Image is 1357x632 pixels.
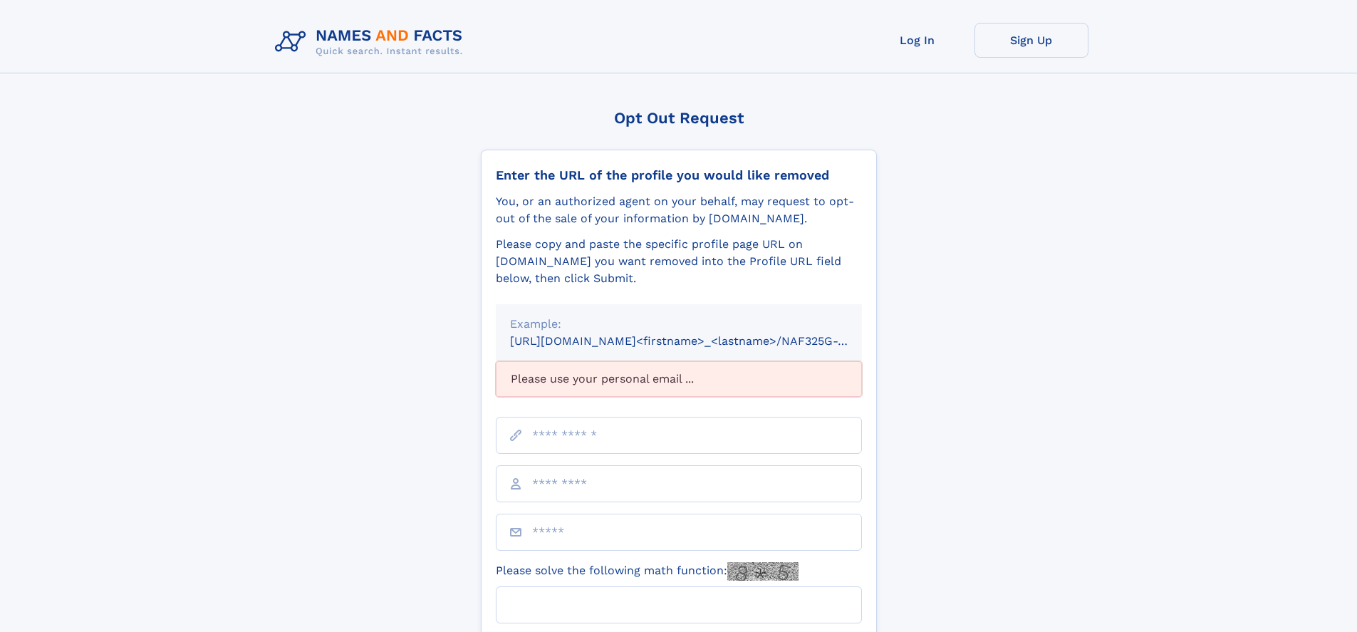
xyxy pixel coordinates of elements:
small: [URL][DOMAIN_NAME]<firstname>_<lastname>/NAF325G-xxxxxxxx [510,334,889,348]
div: Please use your personal email ... [496,361,862,397]
div: Example: [510,316,848,333]
div: You, or an authorized agent on your behalf, may request to opt-out of the sale of your informatio... [496,193,862,227]
div: Enter the URL of the profile you would like removed [496,167,862,183]
a: Log In [861,23,974,58]
label: Please solve the following math function: [496,562,799,581]
div: Opt Out Request [481,109,877,127]
img: Logo Names and Facts [269,23,474,61]
div: Please copy and paste the specific profile page URL on [DOMAIN_NAME] you want removed into the Pr... [496,236,862,287]
a: Sign Up [974,23,1088,58]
